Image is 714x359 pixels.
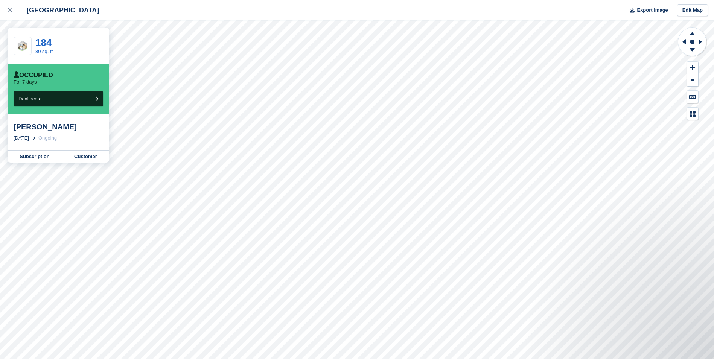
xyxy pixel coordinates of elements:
[687,108,698,120] button: Map Legend
[14,79,37,85] p: For 7 days
[8,151,62,163] a: Subscription
[38,134,57,142] div: Ongoing
[14,91,103,106] button: Deallocate
[687,74,698,87] button: Zoom Out
[35,37,52,48] a: 184
[32,137,35,140] img: arrow-right-light-icn-cde0832a797a2874e46488d9cf13f60e5c3a73dbe684e267c42b8395dfbc2abf.svg
[62,151,109,163] a: Customer
[14,134,29,142] div: [DATE]
[18,96,41,102] span: Deallocate
[637,6,668,14] span: Export Image
[677,4,708,17] a: Edit Map
[20,6,99,15] div: [GEOGRAPHIC_DATA]
[687,91,698,103] button: Keyboard Shortcuts
[14,40,31,52] img: SCA-80sqft.jpg
[687,62,698,74] button: Zoom In
[14,71,53,79] div: Occupied
[35,49,53,54] a: 80 sq. ft
[14,122,103,131] div: [PERSON_NAME]
[625,4,668,17] button: Export Image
